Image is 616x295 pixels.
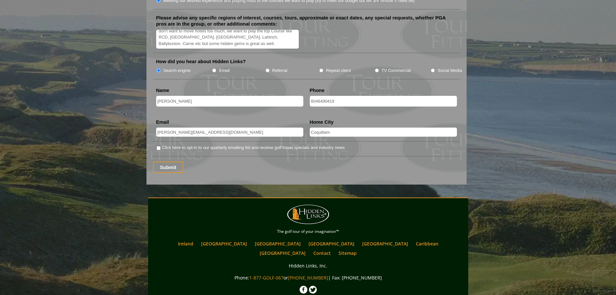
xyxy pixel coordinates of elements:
label: TV Commercial [382,67,411,74]
label: Name [156,87,169,94]
a: [GEOGRAPHIC_DATA] [305,239,358,248]
a: [GEOGRAPHIC_DATA] [359,239,411,248]
p: The golf tour of your imagination™ [150,228,467,235]
a: Ireland [175,239,197,248]
a: Sitemap [335,248,360,258]
label: Email [156,119,169,125]
label: Search engine [163,67,191,74]
label: Repeat client [326,67,351,74]
label: Home City [310,119,334,125]
p: Hidden Links, Inc. [150,262,467,270]
label: Email [219,67,230,74]
a: [GEOGRAPHIC_DATA] [198,239,250,248]
img: Facebook [299,286,308,294]
p: Phone: or | Fax: [PHONE_NUMBER] [150,274,467,282]
a: Contact [310,248,334,258]
label: Phone [310,87,325,94]
label: Referral [272,67,287,74]
label: Social Media [438,67,462,74]
input: Submit [153,162,184,173]
a: [PHONE_NUMBER] [288,275,328,281]
a: 1-877-GOLF-067 [249,275,284,281]
a: [GEOGRAPHIC_DATA] [252,239,304,248]
label: Click here to opt-in to our quarterly emailing list and receive golf travel specials and industry... [162,144,345,151]
img: Twitter [309,286,317,294]
a: Caribbean [413,239,442,248]
label: How did you hear about Hidden Links? [156,58,246,65]
a: [GEOGRAPHIC_DATA] [256,248,309,258]
label: Please advise any specific regions of interest, courses, tours, approximate or exact dates, any s... [156,15,457,27]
